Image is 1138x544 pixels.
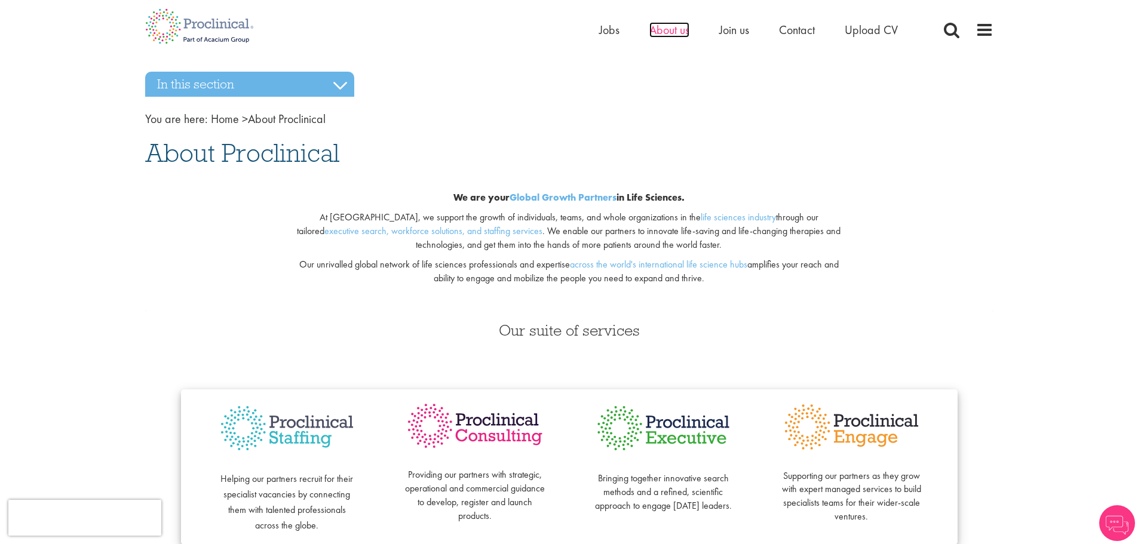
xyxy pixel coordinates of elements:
span: Helping our partners recruit for their specialist vacancies by connecting them with talented prof... [220,472,353,531]
a: Contact [779,22,815,38]
p: At [GEOGRAPHIC_DATA], we support the growth of individuals, teams, and whole organizations in the... [289,211,849,252]
img: Proclinical Engage [781,401,922,453]
p: Supporting our partners as they grow with expert managed services to build specialists teams for ... [781,456,922,524]
b: We are your in Life Sciences. [453,191,685,204]
a: Global Growth Partners [510,191,616,204]
img: Proclinical Staffing [217,401,357,456]
p: Providing our partners with strategic, operational and commercial guidance to develop, register a... [405,455,545,523]
a: Join us [719,22,749,38]
a: Upload CV [845,22,898,38]
p: Bringing together innovative search methods and a refined, scientific approach to engage [DATE] l... [593,458,734,512]
a: life sciences industry [701,211,776,223]
a: About us [649,22,689,38]
a: breadcrumb link to Home [211,111,239,127]
span: About Proclinical [145,137,339,169]
img: Proclinical Consulting [405,401,545,451]
a: Jobs [599,22,619,38]
img: Chatbot [1099,505,1135,541]
span: > [242,111,248,127]
span: You are here: [145,111,208,127]
span: About Proclinical [211,111,326,127]
img: Proclinical Executive [593,401,734,455]
p: Our unrivalled global network of life sciences professionals and expertise amplifies your reach a... [289,258,849,285]
h3: Our suite of services [145,322,993,338]
h3: In this section [145,72,354,97]
a: across the world's international life science hubs [570,258,747,271]
a: executive search, workforce solutions, and staffing services [324,225,542,237]
iframe: reCAPTCHA [8,500,161,536]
